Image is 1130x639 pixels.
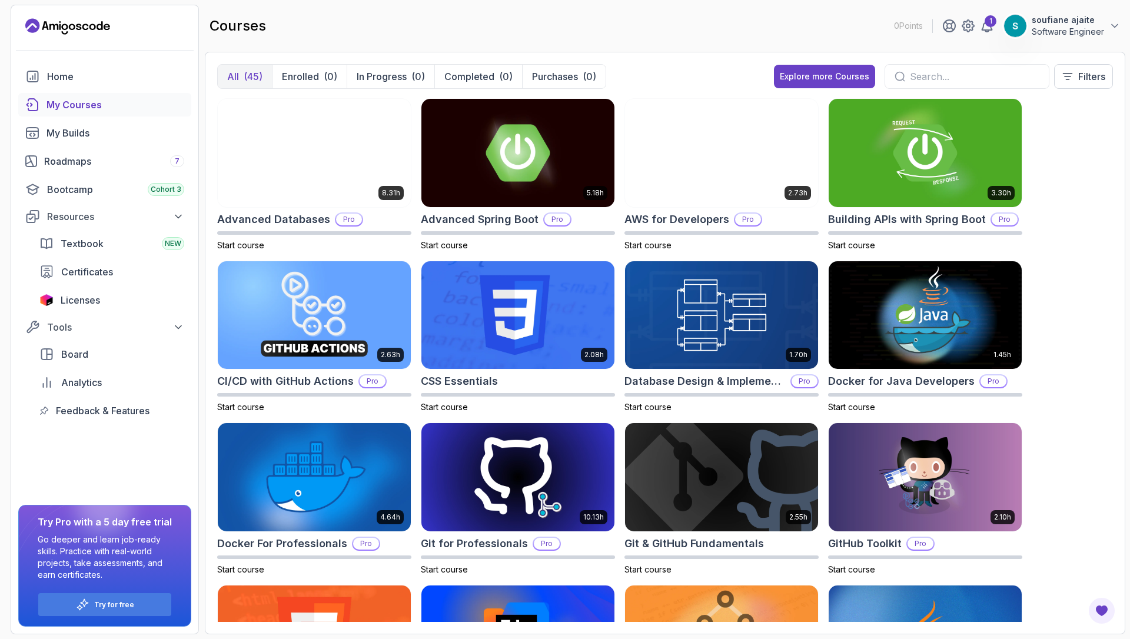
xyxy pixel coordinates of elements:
a: feedback [32,399,191,422]
h2: Docker for Java Developers [828,373,975,390]
p: In Progress [357,69,407,84]
a: textbook [32,232,191,255]
img: CSS Essentials card [421,261,614,370]
a: courses [18,93,191,117]
h2: CSS Essentials [421,373,498,390]
span: Textbook [61,237,104,251]
a: bootcamp [18,178,191,201]
button: Completed(0) [434,65,522,88]
span: Start course [828,402,875,412]
img: CI/CD with GitHub Actions card [218,261,411,370]
h2: Git & GitHub Fundamentals [624,535,764,552]
span: Start course [624,402,672,412]
button: Resources [18,206,191,227]
p: 5.18h [587,188,604,198]
img: Git for Professionals card [421,423,614,531]
div: Roadmaps [44,154,184,168]
div: My Courses [46,98,184,112]
p: Pro [992,214,1018,225]
p: Pro [792,375,817,387]
p: 2.73h [788,188,807,198]
div: (0) [583,69,596,84]
button: Try for free [38,593,172,617]
div: Tools [47,320,184,334]
p: Pro [981,375,1006,387]
a: Explore more Courses [774,65,875,88]
button: All(45) [218,65,272,88]
p: All [227,69,239,84]
img: jetbrains icon [39,294,54,306]
a: licenses [32,288,191,312]
p: Software Engineer [1032,26,1104,38]
h2: Advanced Databases [217,211,330,228]
p: Go deeper and learn job-ready skills. Practice with real-world projects, take assessments, and ea... [38,534,172,581]
div: 1 [985,15,996,27]
span: Start course [624,564,672,574]
p: Pro [735,214,761,225]
div: Home [47,69,184,84]
div: Resources [47,209,184,224]
span: Analytics [61,375,102,390]
div: Explore more Courses [780,71,869,82]
img: user profile image [1004,15,1026,37]
a: home [18,65,191,88]
span: Start course [828,240,875,250]
span: Board [61,347,88,361]
button: Purchases(0) [522,65,606,88]
p: 10.13h [583,512,604,522]
p: 2.10h [994,512,1011,522]
img: AWS for Developers card [625,99,818,207]
div: (0) [324,69,337,84]
a: 1 [980,19,994,33]
button: user profile imagesoufiane ajaiteSoftware Engineer [1003,14,1121,38]
h2: Building APIs with Spring Boot [828,211,986,228]
span: 7 [175,157,180,166]
a: Try for free [94,600,134,610]
button: Enrolled(0) [272,65,347,88]
p: Pro [544,214,570,225]
p: 2.55h [789,512,807,522]
p: Filters [1078,69,1105,84]
span: Start course [421,402,468,412]
p: 2.08h [584,350,604,360]
a: roadmaps [18,149,191,173]
span: Start course [217,564,264,574]
div: (0) [499,69,513,84]
span: Start course [217,240,264,250]
span: Start course [217,402,264,412]
h2: Git for Professionals [421,535,528,552]
p: 3.30h [991,188,1011,198]
button: In Progress(0) [347,65,434,88]
p: Pro [908,538,933,550]
input: Search... [910,69,1039,84]
img: Advanced Spring Boot card [421,99,614,207]
a: board [32,342,191,366]
img: GitHub Toolkit card [829,423,1022,531]
h2: GitHub Toolkit [828,535,902,552]
a: analytics [32,371,191,394]
div: My Builds [46,126,184,140]
img: Docker For Professionals card [218,423,411,531]
h2: CI/CD with GitHub Actions [217,373,354,390]
span: Feedback & Features [56,404,149,418]
h2: courses [210,16,266,35]
div: (45) [244,69,262,84]
span: Licenses [61,293,100,307]
button: Filters [1054,64,1113,89]
a: builds [18,121,191,145]
p: Pro [336,214,362,225]
a: Landing page [25,17,110,36]
h2: AWS for Developers [624,211,729,228]
p: Completed [444,69,494,84]
span: Cohort 3 [151,185,181,194]
div: Bootcamp [47,182,184,197]
span: Start course [421,564,468,574]
p: 1.70h [789,350,807,360]
span: Certificates [61,265,113,279]
span: NEW [165,239,181,248]
h2: Database Design & Implementation [624,373,786,390]
span: Start course [828,564,875,574]
div: (0) [411,69,425,84]
a: certificates [32,260,191,284]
